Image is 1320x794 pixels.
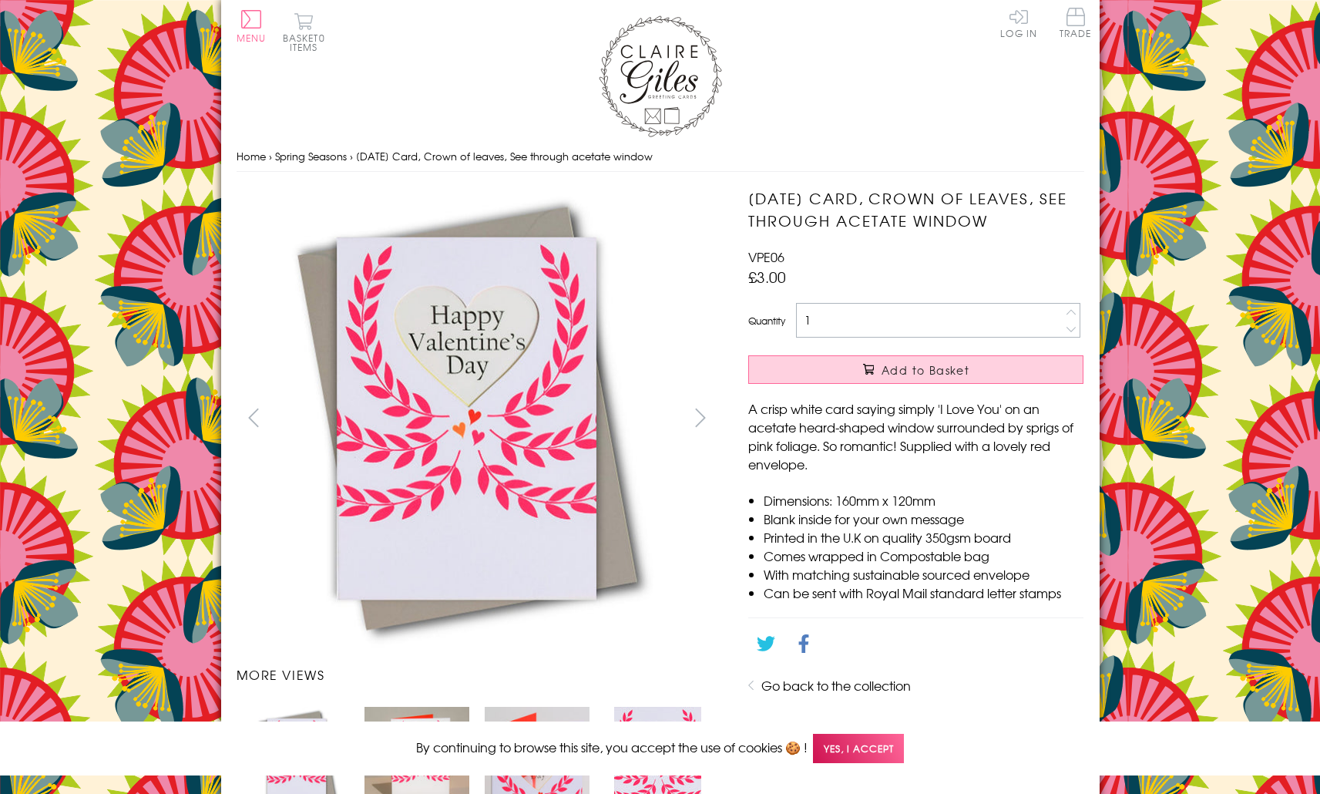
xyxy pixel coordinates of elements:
a: Spring Seasons [275,149,347,163]
button: prev [237,400,271,435]
span: Yes, I accept [813,734,904,764]
a: Log In [1000,8,1037,38]
span: 0 items [290,31,325,54]
li: Can be sent with Royal Mail standard letter stamps [764,584,1083,602]
button: Add to Basket [748,355,1083,384]
span: Trade [1060,8,1092,38]
label: Quantity [748,314,785,328]
img: Claire Giles Greetings Cards [599,15,722,137]
li: Dimensions: 160mm x 120mm [764,491,1083,510]
span: › [350,149,353,163]
span: Add to Basket [882,362,969,378]
span: VPE06 [748,247,784,266]
h1: [DATE] Card, Crown of leaves, See through acetate window [748,187,1083,232]
a: Trade [1060,8,1092,41]
p: A crisp white card saying simply 'I Love You' on an acetate heard-shaped window surrounded by spr... [748,399,1083,473]
img: Valentine's Day Card, Crown of leaves, See through acetate window [236,187,698,650]
button: next [683,400,717,435]
span: £3.00 [748,266,786,288]
span: Menu [237,31,267,45]
a: Go back to the collection [761,676,911,695]
li: Blank inside for your own message [764,510,1083,528]
nav: breadcrumbs [237,141,1084,173]
li: Printed in the U.K on quality 350gsm board [764,528,1083,547]
button: Menu [237,10,267,42]
span: › [269,149,272,163]
li: With matching sustainable sourced envelope [764,565,1083,584]
button: Basket0 items [283,12,325,52]
a: Home [237,149,266,163]
span: [DATE] Card, Crown of leaves, See through acetate window [356,149,653,163]
img: Valentine's Day Card, Crown of leaves, See through acetate window [717,187,1180,650]
li: Comes wrapped in Compostable bag [764,547,1083,565]
h3: More views [237,665,718,684]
